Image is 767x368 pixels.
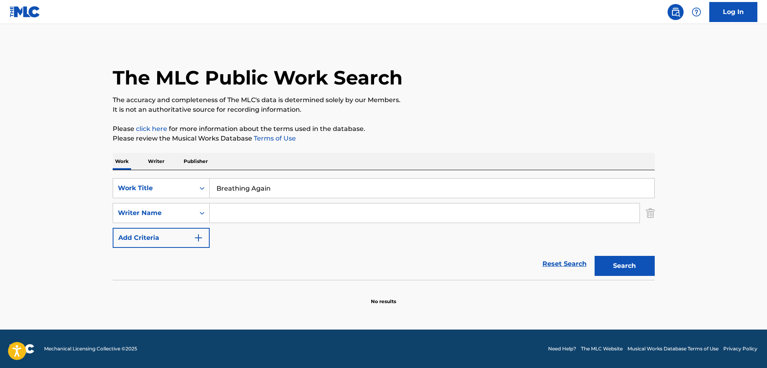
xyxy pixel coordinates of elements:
a: Privacy Policy [723,345,757,352]
button: Search [595,256,655,276]
img: Delete Criterion [646,203,655,223]
img: search [671,7,680,17]
div: Work Title [118,183,190,193]
a: Reset Search [538,255,591,273]
a: Terms of Use [252,135,296,142]
span: Mechanical Licensing Collective © 2025 [44,345,137,352]
p: It is not an authoritative source for recording information. [113,105,655,115]
a: The MLC Website [581,345,623,352]
h1: The MLC Public Work Search [113,66,403,90]
form: Search Form [113,178,655,280]
p: Please review the Musical Works Database [113,134,655,143]
a: Public Search [668,4,684,20]
p: No results [371,288,396,305]
a: Log In [709,2,757,22]
p: Writer [146,153,167,170]
a: Need Help? [548,345,576,352]
div: Writer Name [118,208,190,218]
a: click here [136,125,167,133]
a: Musical Works Database Terms of Use [627,345,718,352]
p: The accuracy and completeness of The MLC's data is determined solely by our Members. [113,95,655,105]
img: help [692,7,701,17]
div: Help [688,4,704,20]
p: Publisher [181,153,210,170]
button: Add Criteria [113,228,210,248]
img: logo [10,344,34,354]
p: Work [113,153,131,170]
img: MLC Logo [10,6,40,18]
p: Please for more information about the terms used in the database. [113,124,655,134]
img: 9d2ae6d4665cec9f34b9.svg [194,233,203,243]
